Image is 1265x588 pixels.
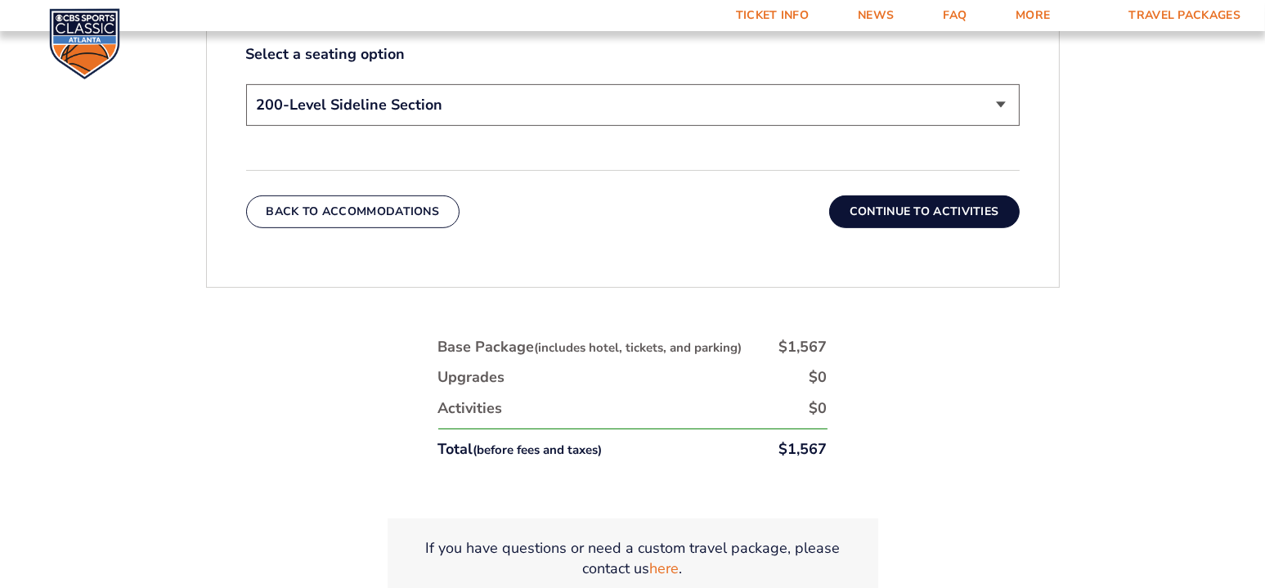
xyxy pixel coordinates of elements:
p: If you have questions or need a custom travel package, please contact us . [407,538,859,579]
div: Base Package [438,337,742,357]
img: CBS Sports Classic [49,8,120,79]
div: Upgrades [438,367,505,388]
label: Select a seating option [246,44,1020,65]
div: $0 [810,367,828,388]
div: $1,567 [779,337,828,357]
div: Activities [438,398,503,419]
button: Back To Accommodations [246,195,460,228]
small: (includes hotel, tickets, and parking) [535,339,742,356]
div: $1,567 [779,439,828,460]
a: here [650,559,680,579]
small: (before fees and taxes) [473,442,603,458]
div: $0 [810,398,828,419]
div: Total [438,439,603,460]
button: Continue To Activities [829,195,1020,228]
